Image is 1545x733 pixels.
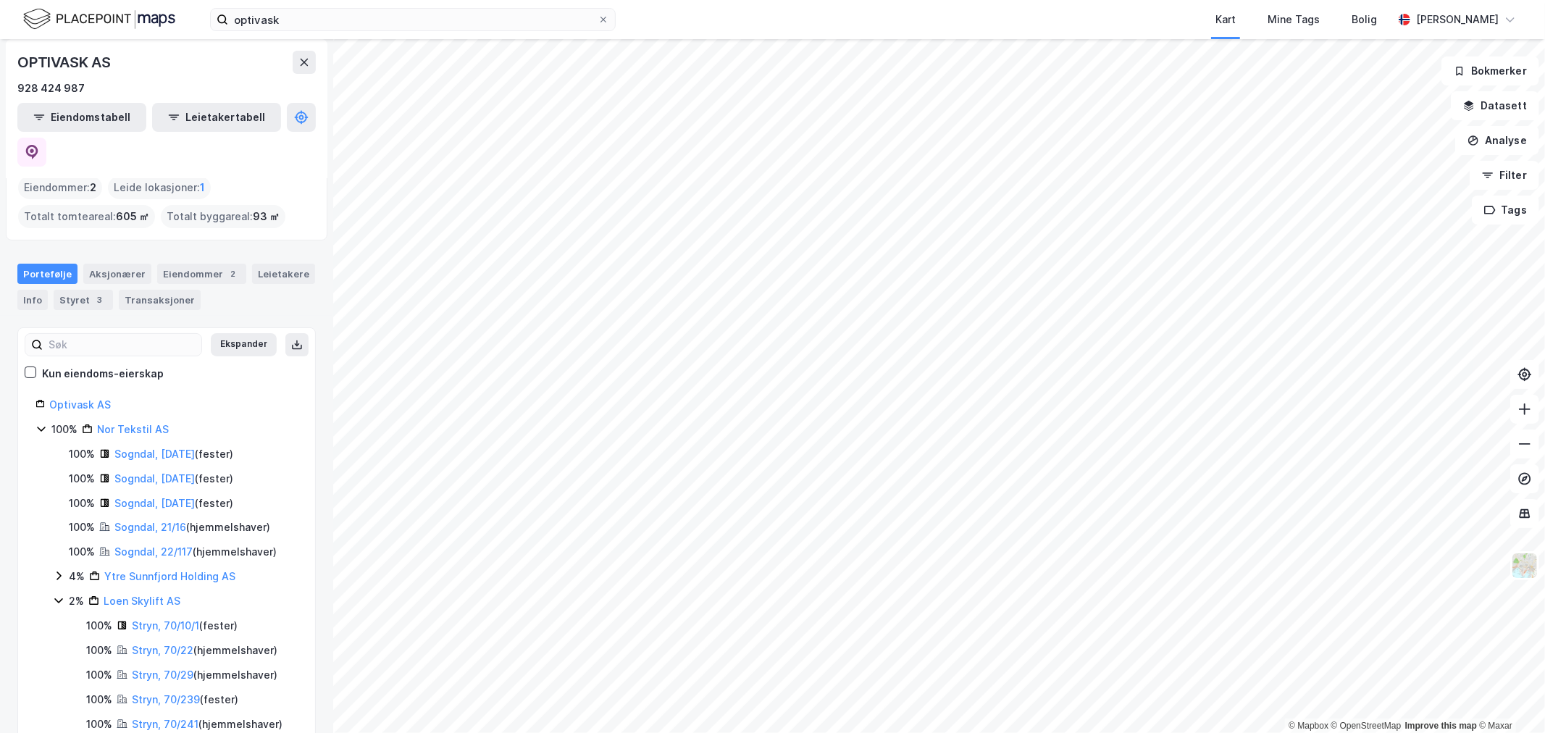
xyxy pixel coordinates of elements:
[1472,196,1539,225] button: Tags
[69,445,95,463] div: 100%
[253,208,280,225] span: 93 ㎡
[114,519,270,536] div: ( hjemmelshaver )
[119,290,201,310] div: Transaksjoner
[42,365,164,382] div: Kun eiendoms-eierskap
[18,176,102,199] div: Eiendommer :
[69,519,95,536] div: 100%
[1473,663,1545,733] iframe: Chat Widget
[17,103,146,132] button: Eiendomstabell
[69,543,95,561] div: 100%
[114,470,233,487] div: ( fester )
[132,693,200,705] a: Stryn, 70/239
[90,179,96,196] span: 2
[114,497,195,509] a: Sogndal, [DATE]
[69,568,85,585] div: 4%
[69,495,95,512] div: 100%
[83,264,151,284] div: Aksjonærer
[86,666,112,684] div: 100%
[1289,721,1328,731] a: Mapbox
[86,617,112,634] div: 100%
[104,570,235,582] a: Ytre Sunnfjord Holding AS
[86,691,112,708] div: 100%
[93,293,107,307] div: 3
[17,80,85,97] div: 928 424 987
[1451,91,1539,120] button: Datasett
[17,264,78,284] div: Portefølje
[161,205,285,228] div: Totalt byggareal :
[228,9,598,30] input: Søk på adresse, matrikkel, gårdeiere, leietakere eller personer
[43,334,201,356] input: Søk
[152,103,281,132] button: Leietakertabell
[17,290,48,310] div: Info
[1455,126,1539,155] button: Analyse
[23,7,175,32] img: logo.f888ab2527a4732fd821a326f86c7f29.svg
[49,398,111,411] a: Optivask AS
[1215,11,1236,28] div: Kart
[132,666,277,684] div: ( hjemmelshaver )
[86,716,112,733] div: 100%
[114,472,195,485] a: Sogndal, [DATE]
[1331,721,1402,731] a: OpenStreetMap
[132,716,282,733] div: ( hjemmelshaver )
[1470,161,1539,190] button: Filter
[69,592,84,610] div: 2%
[86,642,112,659] div: 100%
[18,205,155,228] div: Totalt tomteareal :
[54,290,113,310] div: Styret
[116,208,149,225] span: 605 ㎡
[1473,663,1545,733] div: Kontrollprogram for chat
[114,445,233,463] div: ( fester )
[114,545,193,558] a: Sogndal, 22/117
[211,333,277,356] button: Ekspander
[132,718,198,730] a: Stryn, 70/241
[69,470,95,487] div: 100%
[114,448,195,460] a: Sogndal, [DATE]
[157,264,246,284] div: Eiendommer
[1268,11,1320,28] div: Mine Tags
[1352,11,1377,28] div: Bolig
[108,176,211,199] div: Leide lokasjoner :
[51,421,78,438] div: 100%
[132,691,238,708] div: ( fester )
[104,595,180,607] a: Loen Skylift AS
[200,179,205,196] span: 1
[97,423,169,435] a: Nor Tekstil AS
[132,644,193,656] a: Stryn, 70/22
[1405,721,1477,731] a: Improve this map
[114,495,233,512] div: ( fester )
[1511,552,1538,579] img: Z
[114,521,186,533] a: Sogndal, 21/16
[132,642,277,659] div: ( hjemmelshaver )
[1416,11,1499,28] div: [PERSON_NAME]
[1441,56,1539,85] button: Bokmerker
[226,267,240,281] div: 2
[132,617,238,634] div: ( fester )
[132,669,193,681] a: Stryn, 70/29
[114,543,277,561] div: ( hjemmelshaver )
[132,619,199,632] a: Stryn, 70/10/1
[252,264,315,284] div: Leietakere
[17,51,114,74] div: OPTIVASK AS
